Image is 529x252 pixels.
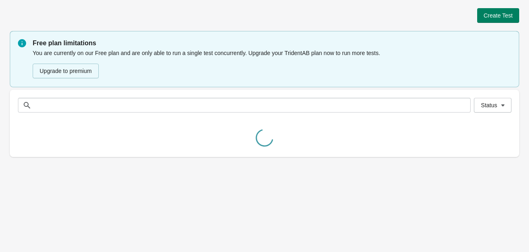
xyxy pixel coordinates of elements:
p: Free plan limitations [33,38,511,48]
button: Status [474,98,511,113]
div: You are currently on our Free plan and are only able to run a single test concurrently. Upgrade y... [33,48,511,79]
span: Create Test [484,12,513,19]
button: Upgrade to premium [33,64,99,78]
button: Create Test [477,8,519,23]
span: Status [481,102,497,108]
